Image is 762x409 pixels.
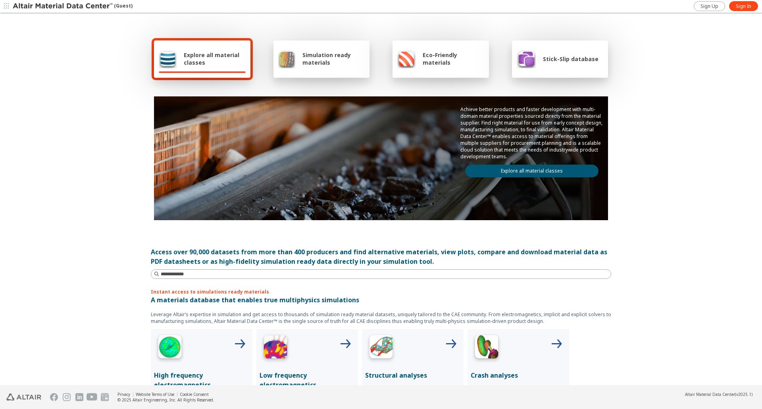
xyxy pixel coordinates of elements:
[685,392,752,397] div: (v2025.1)
[471,332,502,364] img: Crash Analyses Icon
[6,394,41,401] img: Altair Engineering
[460,106,603,160] p: Achieve better products and faster development with multi-domain material properties sourced dire...
[543,55,598,63] span: Stick-Slip database
[397,49,416,68] img: Eco-Friendly materials
[260,371,355,390] p: Low frequency electromagnetics
[736,3,751,10] span: Sign In
[700,3,718,10] span: Sign Up
[159,49,177,68] img: Explore all material classes
[471,371,566,380] p: Crash analyses
[151,247,611,266] div: Access over 90,000 datasets from more than 400 producers and find alternative materials, view plo...
[154,332,186,364] img: High Frequency Icon
[151,311,611,325] p: Leverage Altair’s expertise in simulation and get access to thousands of simulation ready materia...
[117,392,130,397] a: Privacy
[685,392,735,397] span: Altair Material Data Center
[180,392,209,397] a: Cookie Consent
[365,332,397,364] img: Structural Analyses Icon
[465,165,598,177] a: Explore all material classes
[517,49,536,68] img: Stick-Slip database
[423,51,484,66] span: Eco-Friendly materials
[117,397,214,403] div: © 2025 Altair Engineering, Inc. All Rights Reserved.
[151,288,611,295] p: Instant access to simulations ready materials
[278,49,295,68] img: Simulation ready materials
[260,332,291,364] img: Low Frequency Icon
[154,371,249,390] p: High frequency electromagnetics
[151,295,611,305] p: A materials database that enables true multiphysics simulations
[184,51,246,66] span: Explore all material classes
[302,51,365,66] span: Simulation ready materials
[136,392,174,397] a: Website Terms of Use
[13,2,114,10] img: Altair Material Data Center
[13,2,133,10] div: (Guest)
[365,371,460,380] p: Structural analyses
